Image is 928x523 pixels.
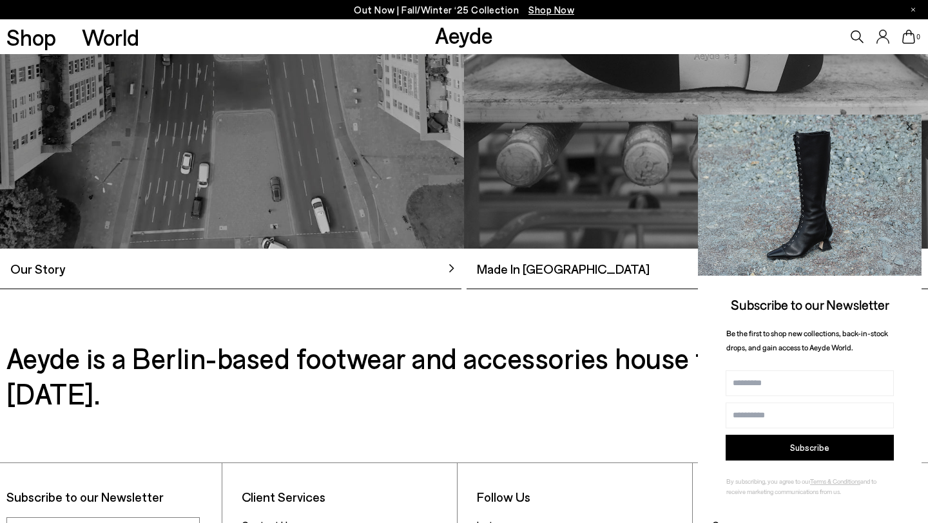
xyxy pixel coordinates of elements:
[915,33,922,41] span: 0
[731,296,889,312] span: Subscribe to our Newsletter
[6,489,215,505] p: Subscribe to our Newsletter
[354,2,574,18] p: Out Now | Fall/Winter ‘25 Collection
[726,435,894,461] button: Subscribe
[242,489,450,505] li: Client Services
[528,4,574,15] span: Navigate to /collections/new-in
[726,477,810,485] span: By subscribing, you agree to our
[6,340,922,411] h3: Aeyde is a Berlin-based footwear and accessories house founded in [DATE].
[698,115,922,276] img: 2a6287a1333c9a56320fd6e7b3c4a9a9.jpg
[435,21,493,48] a: Aeyde
[477,489,686,505] li: Follow Us
[467,259,928,289] a: Made In [GEOGRAPHIC_DATA]
[6,26,56,48] a: Shop
[82,26,139,48] a: World
[726,328,888,352] span: Be the first to shop new collections, back-in-stock drops, and gain access to Aeyde World.
[902,30,915,44] a: 0
[467,259,650,278] span: Made In [GEOGRAPHIC_DATA]
[447,263,456,273] img: svg%3E
[810,477,860,485] a: Terms & Conditions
